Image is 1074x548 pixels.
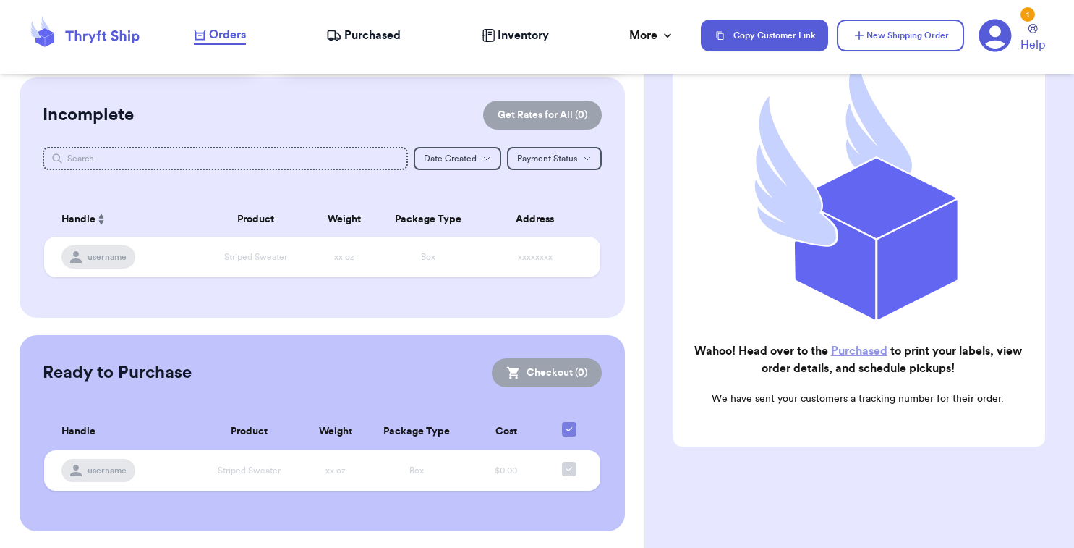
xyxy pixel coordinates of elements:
button: Checkout (0) [492,358,602,387]
a: Orders [194,26,246,45]
h2: Wahoo! Head over to the to print your labels, view order details, and schedule pickups! [685,342,1031,377]
th: Weight [303,413,368,450]
button: Date Created [414,147,501,170]
span: Orders [209,26,246,43]
span: xxxxxxxx [518,253,553,261]
span: xx oz [334,253,354,261]
a: Purchased [326,27,401,44]
input: Search [43,147,409,170]
th: Address [478,202,600,237]
span: Box [409,466,424,475]
span: Date Created [424,154,477,163]
span: Help [1020,36,1045,54]
span: Inventory [498,27,549,44]
th: Cost [466,413,547,450]
button: New Shipping Order [837,20,964,51]
span: $0.00 [495,466,517,475]
th: Package Type [378,202,478,237]
a: 1 [979,19,1012,52]
span: Striped Sweater [224,253,287,261]
span: Purchased [344,27,401,44]
span: xx oz [325,466,346,475]
h2: Incomplete [43,104,134,127]
button: Payment Status [507,147,602,170]
a: Purchased [831,345,887,357]
h2: Ready to Purchase [43,361,192,384]
th: Package Type [368,413,465,450]
button: Get Rates for All (0) [483,101,602,130]
button: Copy Customer Link [701,20,828,51]
span: username [88,251,127,263]
th: Weight [311,202,378,237]
span: Payment Status [517,154,577,163]
a: Help [1020,24,1045,54]
span: Handle [61,424,95,439]
p: We have sent your customers a tracking number for their order. [685,392,1031,406]
th: Product [195,413,303,450]
a: Inventory [482,27,549,44]
span: Box [421,253,435,261]
div: 1 [1020,7,1035,22]
button: Sort ascending [95,211,107,228]
span: Striped Sweater [218,466,281,475]
th: Product [200,202,311,237]
span: Handle [61,212,95,227]
span: username [88,465,127,476]
div: More [629,27,675,44]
